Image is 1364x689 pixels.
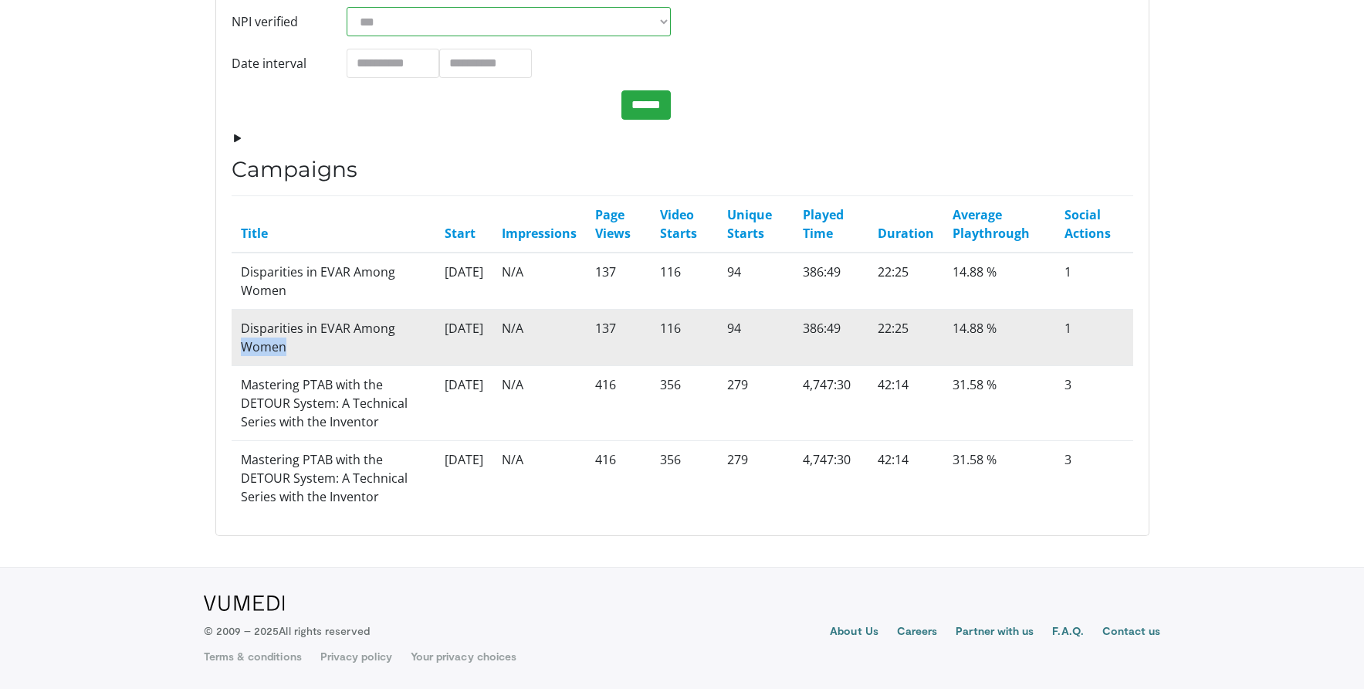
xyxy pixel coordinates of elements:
[586,440,650,515] td: 416
[878,225,934,242] a: Duration
[586,253,650,310] td: 137
[586,309,650,365] td: 137
[492,309,586,365] td: N/A
[232,157,1133,183] h3: Campaigns
[1055,440,1132,515] td: 3
[492,253,586,310] td: N/A
[492,365,586,440] td: N/A
[651,440,718,515] td: 356
[241,225,268,242] a: Title
[1102,623,1161,642] a: Contact us
[435,253,492,310] td: [DATE]
[411,649,516,664] a: Your privacy choices
[232,253,436,310] td: Disparities in EVAR Among Women
[232,440,436,515] td: Mastering PTAB with the DETOUR System: A Technical Series with the Inventor
[727,206,772,242] a: Unique Starts
[651,365,718,440] td: 356
[320,649,392,664] a: Privacy policy
[220,49,336,78] label: Date interval
[204,649,302,664] a: Terms & conditions
[868,253,943,310] td: 22:25
[1055,365,1132,440] td: 3
[435,365,492,440] td: [DATE]
[868,365,943,440] td: 42:14
[232,309,436,365] td: Disparities in EVAR Among Women
[794,365,868,440] td: 4,747:30
[1064,206,1111,242] a: Social Actions
[204,623,370,639] p: © 2009 – 2025
[943,440,1055,515] td: 31.58 %
[943,309,1055,365] td: 14.88 %
[492,440,586,515] td: N/A
[953,206,1030,242] a: Average Playthrough
[897,623,938,642] a: Careers
[830,623,878,642] a: About Us
[595,206,631,242] a: Page Views
[1055,253,1132,310] td: 1
[204,596,285,611] img: VuMedi Logo
[279,624,369,637] span: All rights reserved
[232,365,436,440] td: Mastering PTAB with the DETOUR System: A Technical Series with the Inventor
[502,225,577,242] a: Impressions
[1055,309,1132,365] td: 1
[445,225,476,242] a: Start
[718,440,794,515] td: 279
[868,440,943,515] td: 42:14
[943,253,1055,310] td: 14.88 %
[435,440,492,515] td: [DATE]
[586,365,650,440] td: 416
[651,253,718,310] td: 116
[794,309,868,365] td: 386:49
[868,309,943,365] td: 22:25
[803,206,844,242] a: Played Time
[718,309,794,365] td: 94
[220,7,336,36] label: NPI verified
[794,440,868,515] td: 4,747:30
[943,365,1055,440] td: 31.58 %
[794,253,868,310] td: 386:49
[660,206,697,242] a: Video Starts
[718,365,794,440] td: 279
[956,623,1034,642] a: Partner with us
[1052,623,1083,642] a: F.A.Q.
[718,253,794,310] td: 94
[651,309,718,365] td: 116
[435,309,492,365] td: [DATE]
